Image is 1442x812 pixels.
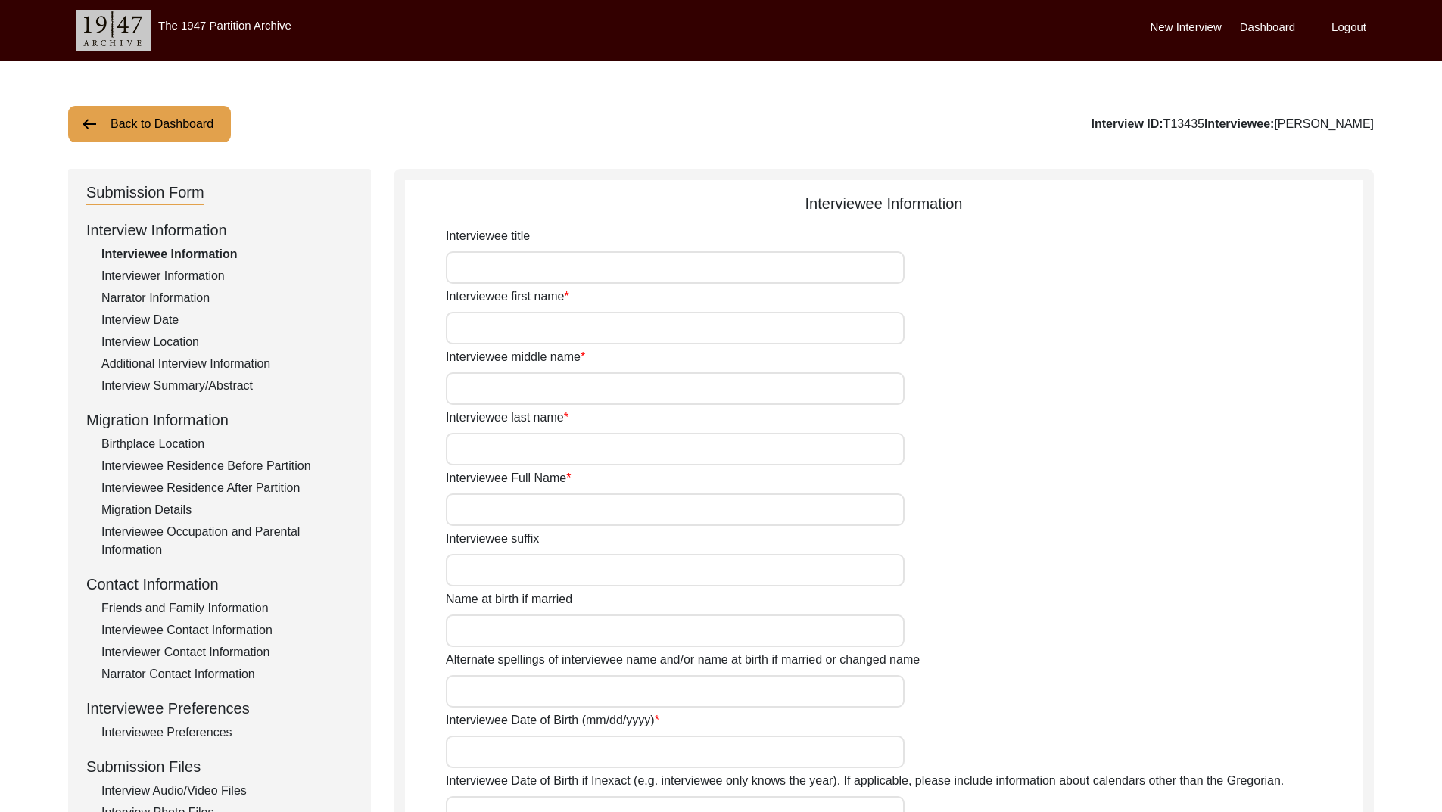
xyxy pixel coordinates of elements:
[101,245,353,263] div: Interviewee Information
[101,643,353,661] div: Interviewer Contact Information
[86,697,353,720] div: Interviewee Preferences
[1331,19,1366,36] label: Logout
[446,469,571,487] label: Interviewee Full Name
[101,355,353,373] div: Additional Interview Information
[101,782,353,800] div: Interview Audio/Video Files
[101,723,353,742] div: Interviewee Preferences
[101,501,353,519] div: Migration Details
[101,311,353,329] div: Interview Date
[446,590,572,608] label: Name at birth if married
[80,115,98,133] img: arrow-left.png
[86,573,353,596] div: Contact Information
[101,479,353,497] div: Interviewee Residence After Partition
[101,377,353,395] div: Interview Summary/Abstract
[446,409,568,427] label: Interviewee last name
[446,227,530,245] label: Interviewee title
[1151,19,1222,36] label: New Interview
[446,772,1284,790] label: Interviewee Date of Birth if Inexact (e.g. interviewee only knows the year). If applicable, pleas...
[101,665,353,683] div: Narrator Contact Information
[101,435,353,453] div: Birthplace Location
[446,288,569,306] label: Interviewee first name
[446,348,585,366] label: Interviewee middle name
[446,711,659,730] label: Interviewee Date of Birth (mm/dd/yyyy)
[101,621,353,639] div: Interviewee Contact Information
[405,192,1363,215] div: Interviewee Information
[101,333,353,351] div: Interview Location
[101,289,353,307] div: Narrator Information
[68,106,231,142] button: Back to Dashboard
[86,409,353,431] div: Migration Information
[1092,115,1374,133] div: T13435 [PERSON_NAME]
[86,181,204,205] div: Submission Form
[1092,117,1163,130] b: Interview ID:
[101,599,353,618] div: Friends and Family Information
[158,19,291,32] label: The 1947 Partition Archive
[101,523,353,559] div: Interviewee Occupation and Parental Information
[446,651,920,669] label: Alternate spellings of interviewee name and/or name at birth if married or changed name
[86,755,353,778] div: Submission Files
[1204,117,1274,130] b: Interviewee:
[86,219,353,241] div: Interview Information
[101,267,353,285] div: Interviewer Information
[101,457,353,475] div: Interviewee Residence Before Partition
[1240,19,1295,36] label: Dashboard
[76,10,151,51] img: header-logo.png
[446,530,539,548] label: Interviewee suffix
